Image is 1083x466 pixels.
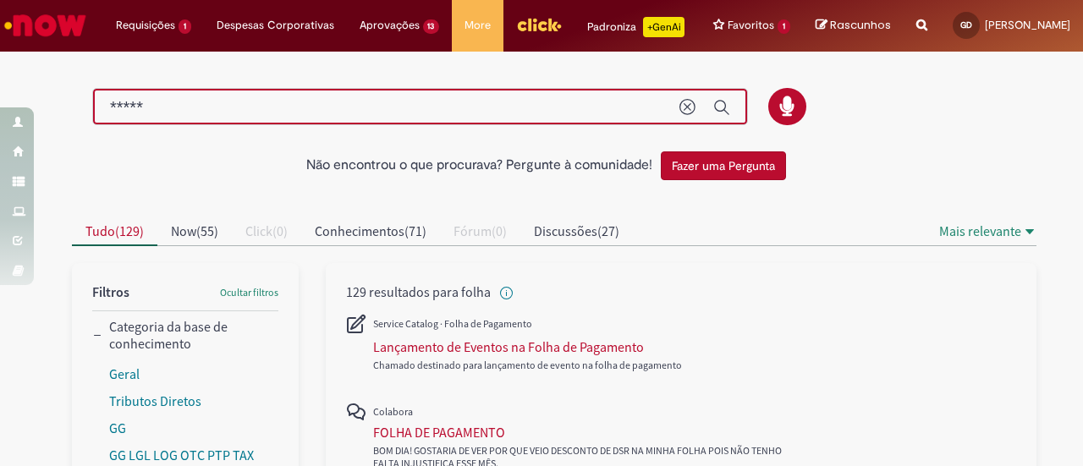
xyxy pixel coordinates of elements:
[587,17,684,37] div: Padroniza
[728,17,774,34] span: Favoritos
[360,17,420,34] span: Aprovações
[179,19,191,34] span: 1
[816,18,891,34] a: Rascunhos
[661,151,786,180] button: Fazer uma Pergunta
[465,17,491,34] span: More
[516,12,562,37] img: click_logo_yellow_360x200.png
[778,19,790,34] span: 1
[2,8,89,42] img: ServiceNow
[985,18,1070,32] span: [PERSON_NAME]
[960,19,972,30] span: GD
[423,19,440,34] span: 13
[217,17,334,34] span: Despesas Corporativas
[643,17,684,37] p: +GenAi
[116,17,175,34] span: Requisições
[830,17,891,33] span: Rascunhos
[306,158,652,173] h2: Não encontrou o que procurava? Pergunte à comunidade!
